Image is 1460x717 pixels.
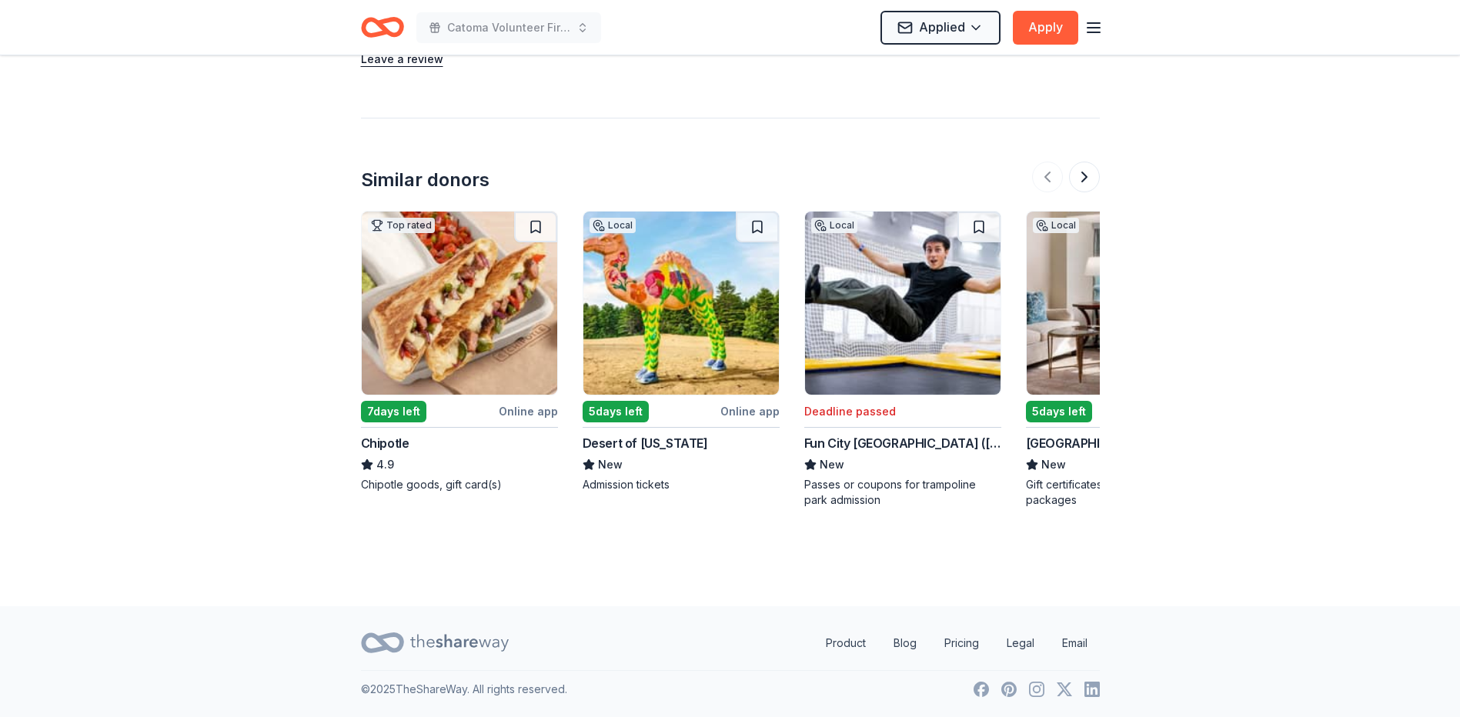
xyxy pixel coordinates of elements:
p: © 2025 TheShareWay. All rights reserved. [361,680,567,699]
div: Chipotle goods, gift card(s) [361,477,558,492]
a: Email [1050,628,1100,659]
a: Home [361,9,404,45]
div: Local [590,218,636,233]
button: Catoma Volunteer Fire Department 2nd Annual [DATE] [416,12,601,43]
div: Desert of [US_STATE] [583,434,708,452]
img: Image for Little America Hotel - Salt Lake [1027,212,1222,395]
img: Image for Fun City Trampoline Park (Seekonk) [805,212,1001,395]
a: Pricing [932,628,991,659]
div: Top rated [368,218,435,233]
div: Local [1033,218,1079,233]
span: New [820,455,844,474]
div: 5 days left [1026,401,1092,422]
div: Passes or coupons for trampoline park admission [804,477,1001,508]
div: Deadline passed [804,402,896,421]
span: New [598,455,623,474]
a: Blog [881,628,929,659]
nav: quick links [814,628,1100,659]
a: Product [814,628,878,659]
span: New [1041,455,1066,474]
div: Fun City [GEOGRAPHIC_DATA] ([GEOGRAPHIC_DATA]) [804,434,1001,452]
a: Image for ChipotleTop rated7days leftOnline appChipotle4.9Chipotle goods, gift card(s) [361,211,558,492]
span: 4.9 [376,455,394,474]
span: Catoma Volunteer Fire Department 2nd Annual [DATE] [447,18,570,37]
img: Image for Chipotle [362,212,557,395]
button: Applied [880,11,1001,45]
div: 5 days left [583,401,649,422]
div: 7 days left [361,401,426,422]
div: Chipotle [361,434,409,452]
div: Local [811,218,857,233]
div: Online app [720,402,780,421]
div: Similar donors [361,168,489,192]
a: Image for Fun City Trampoline Park (Seekonk)LocalDeadline passedFun City [GEOGRAPHIC_DATA] ([GEOG... [804,211,1001,508]
a: Image for Desert of MaineLocal5days leftOnline appDesert of [US_STATE]NewAdmission tickets [583,211,780,492]
div: [GEOGRAPHIC_DATA] - [GEOGRAPHIC_DATA] [1026,434,1223,452]
button: Leave a review [361,50,443,68]
img: Image for Desert of Maine [583,212,779,395]
div: Online app [499,402,558,421]
a: Image for Little America Hotel - Salt LakeLocal5days leftOnline app[GEOGRAPHIC_DATA] - [GEOGRAPHI... [1026,211,1223,508]
div: Gift certificates, accommodation packages [1026,477,1223,508]
a: Legal [994,628,1047,659]
div: Admission tickets [583,477,780,492]
span: Applied [919,17,965,37]
button: Apply [1013,11,1078,45]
